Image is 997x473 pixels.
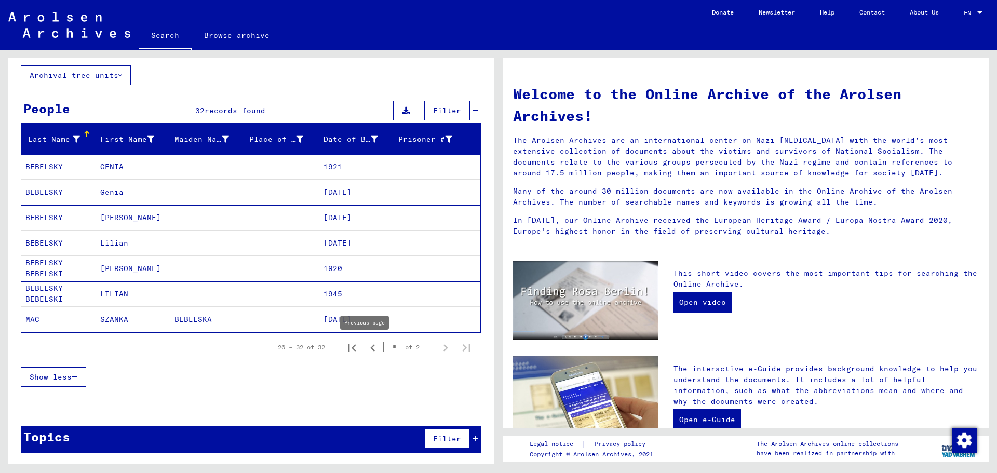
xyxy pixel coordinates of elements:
[96,256,171,281] mat-cell: [PERSON_NAME]
[424,429,470,449] button: Filter
[23,427,70,446] div: Topics
[319,180,394,205] mat-cell: [DATE]
[278,343,325,352] div: 26 – 32 of 32
[673,363,979,407] p: The interactive e-Guide provides background knowledge to help you understand the documents. It in...
[170,307,245,332] mat-cell: BEBELSKA
[383,342,435,352] div: of 2
[398,131,468,147] div: Prisoner #
[245,125,320,154] mat-header-cell: Place of Birth
[324,131,394,147] div: Date of Birth
[96,231,171,255] mat-cell: Lilian
[30,372,72,382] span: Show less
[513,135,979,179] p: The Arolsen Archives are an international center on Nazi [MEDICAL_DATA] with the world’s most ext...
[174,131,245,147] div: Maiden Name
[673,292,732,313] a: Open video
[586,439,658,450] a: Privacy policy
[398,134,453,145] div: Prisoner #
[530,439,582,450] a: Legal notice
[513,356,658,453] img: eguide.jpg
[456,337,477,358] button: Last page
[25,131,96,147] div: Last Name
[249,134,304,145] div: Place of Birth
[192,23,282,48] a: Browse archive
[96,125,171,154] mat-header-cell: First Name
[513,215,979,237] p: In [DATE], our Online Archive received the European Heritage Award / Europa Nostra Award 2020, Eu...
[433,106,461,115] span: Filter
[939,436,978,462] img: yv_logo.png
[433,434,461,443] span: Filter
[139,23,192,50] a: Search
[319,256,394,281] mat-cell: 1920
[96,180,171,205] mat-cell: Genia
[342,337,362,358] button: First page
[964,9,975,17] span: EN
[96,281,171,306] mat-cell: LILIAN
[249,131,319,147] div: Place of Birth
[23,99,70,118] div: People
[21,281,96,306] mat-cell: BEBELSKY BEBELSKI
[362,337,383,358] button: Previous page
[319,154,394,179] mat-cell: 1921
[424,101,470,120] button: Filter
[319,307,394,332] mat-cell: [DATE]
[319,281,394,306] mat-cell: 1945
[21,154,96,179] mat-cell: BEBELSKY
[530,450,658,459] p: Copyright © Arolsen Archives, 2021
[757,439,898,449] p: The Arolsen Archives online collections
[21,256,96,281] mat-cell: BEBELSKY BEBELSKI
[174,134,229,145] div: Maiden Name
[96,154,171,179] mat-cell: GENIA
[170,125,245,154] mat-header-cell: Maiden Name
[319,231,394,255] mat-cell: [DATE]
[96,307,171,332] mat-cell: SZANKA
[324,134,378,145] div: Date of Birth
[673,409,741,430] a: Open e-Guide
[952,428,977,453] img: Change consent
[21,125,96,154] mat-header-cell: Last Name
[513,83,979,127] h1: Welcome to the Online Archive of the Arolsen Archives!
[195,106,205,115] span: 32
[757,449,898,458] p: have been realized in partnership with
[435,337,456,358] button: Next page
[319,205,394,230] mat-cell: [DATE]
[205,106,265,115] span: records found
[100,134,155,145] div: First Name
[21,65,131,85] button: Archival tree units
[21,231,96,255] mat-cell: BEBELSKY
[96,205,171,230] mat-cell: [PERSON_NAME]
[100,131,170,147] div: First Name
[394,125,481,154] mat-header-cell: Prisoner #
[513,186,979,208] p: Many of the around 30 million documents are now available in the Online Archive of the Arolsen Ar...
[21,367,86,387] button: Show less
[673,268,979,290] p: This short video covers the most important tips for searching the Online Archive.
[21,180,96,205] mat-cell: BEBELSKY
[319,125,394,154] mat-header-cell: Date of Birth
[513,261,658,340] img: video.jpg
[21,205,96,230] mat-cell: BEBELSKY
[21,307,96,332] mat-cell: MAC
[25,134,80,145] div: Last Name
[8,12,130,38] img: Arolsen_neg.svg
[530,439,658,450] div: |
